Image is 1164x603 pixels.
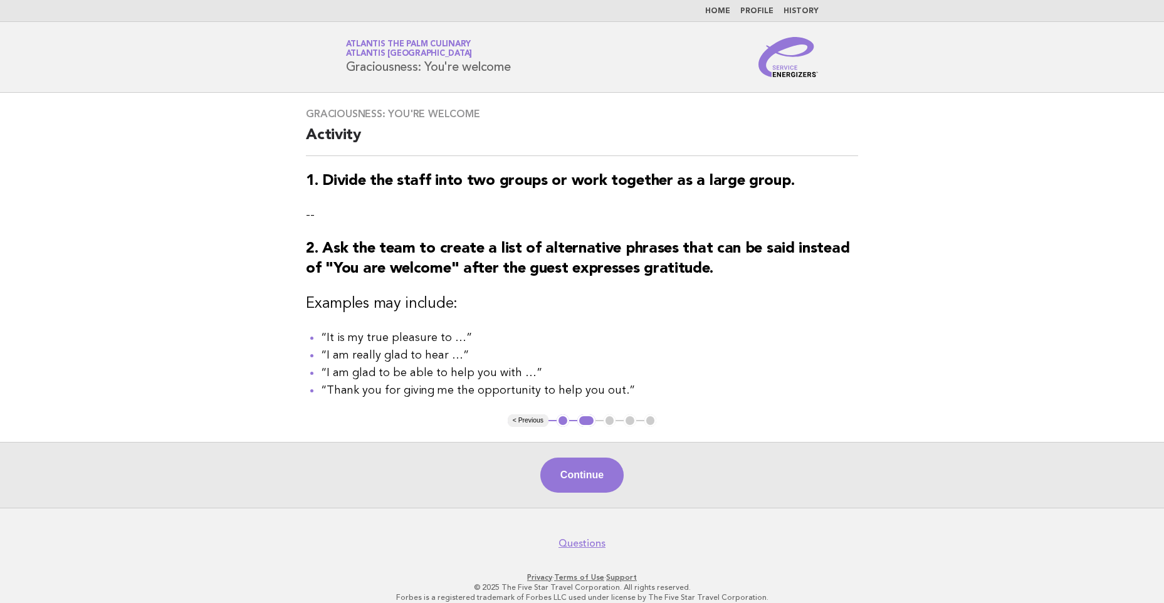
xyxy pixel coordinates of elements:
li: “I am really glad to hear …” [321,347,858,364]
li: “Thank you for giving me the opportunity to help you out.” [321,382,858,399]
p: Forbes is a registered trademark of Forbes LLC used under license by The Five Star Travel Corpora... [199,592,966,602]
h2: Activity [306,125,858,156]
button: < Previous [508,414,548,427]
a: Home [705,8,730,15]
h1: Graciousness: You're welcome [346,41,511,73]
a: Profile [740,8,773,15]
a: History [784,8,819,15]
p: · · [199,572,966,582]
p: -- [306,206,858,224]
strong: 1. Divide the staff into two groups or work together as a large group. [306,174,794,189]
a: Terms of Use [554,573,604,582]
button: 2 [577,414,595,427]
li: “I am glad to be able to help you with …” [321,364,858,382]
p: © 2025 The Five Star Travel Corporation. All rights reserved. [199,582,966,592]
a: Privacy [527,573,552,582]
h3: Examples may include: [306,294,858,314]
button: 1 [557,414,569,427]
img: Service Energizers [758,37,819,77]
a: Atlantis The Palm CulinaryAtlantis [GEOGRAPHIC_DATA] [346,40,473,58]
a: Questions [558,537,606,550]
span: Atlantis [GEOGRAPHIC_DATA] [346,50,473,58]
strong: 2. Ask the team to create a list of alternative phrases that can be said instead of "You are welc... [306,241,849,276]
li: “It is my true pleasure to …” [321,329,858,347]
a: Support [606,573,637,582]
button: Continue [540,458,624,493]
h3: Graciousness: You're welcome [306,108,858,120]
